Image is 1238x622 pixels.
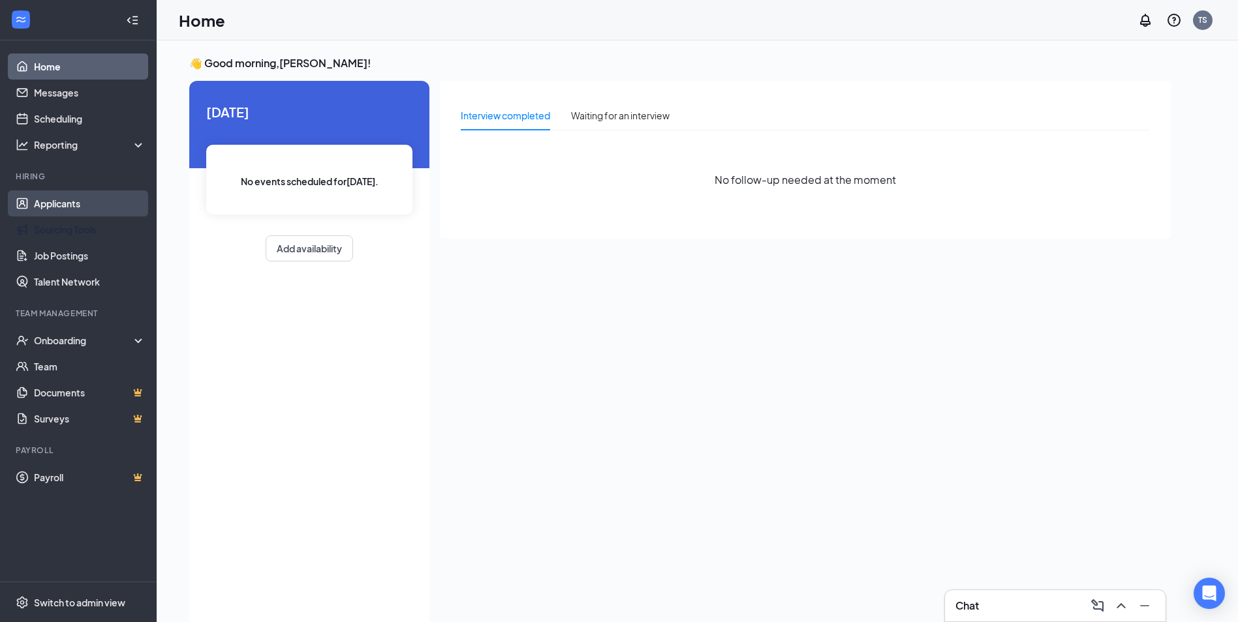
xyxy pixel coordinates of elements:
[34,353,146,379] a: Team
[189,56,1171,70] h3: 👋 Good morning, [PERSON_NAME] !
[461,108,550,123] div: Interview completed
[1198,14,1207,25] div: TS
[34,379,146,406] a: DocumentsCrown
[266,235,353,261] button: Add availability
[34,190,146,216] a: Applicants
[126,14,139,27] svg: Collapse
[241,174,379,188] span: No events scheduled for [DATE] .
[1111,595,1132,616] button: ChevronUp
[715,171,896,188] span: No follow-up needed at the moment
[1090,598,1106,614] svg: ComposeMessage
[1194,578,1225,609] div: Open Intercom Messenger
[34,406,146,432] a: SurveysCrown
[206,102,412,122] span: [DATE]
[34,106,146,132] a: Scheduling
[16,138,29,151] svg: Analysis
[34,464,146,490] a: PayrollCrown
[16,308,143,319] div: Team Management
[1134,595,1155,616] button: Minimize
[179,9,225,31] h1: Home
[16,171,143,182] div: Hiring
[16,596,29,609] svg: Settings
[1087,595,1108,616] button: ComposeMessage
[1137,598,1153,614] svg: Minimize
[16,334,29,347] svg: UserCheck
[571,108,670,123] div: Waiting for an interview
[14,13,27,26] svg: WorkstreamLogo
[16,445,143,456] div: Payroll
[34,216,146,243] a: Sourcing Tools
[34,269,146,295] a: Talent Network
[34,243,146,269] a: Job Postings
[955,599,979,613] h3: Chat
[34,596,125,609] div: Switch to admin view
[1113,598,1129,614] svg: ChevronUp
[1166,12,1182,28] svg: QuestionInfo
[34,138,146,151] div: Reporting
[1137,12,1153,28] svg: Notifications
[34,334,134,347] div: Onboarding
[34,80,146,106] a: Messages
[34,53,146,80] a: Home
